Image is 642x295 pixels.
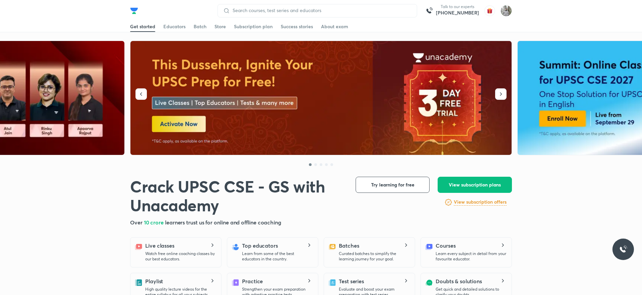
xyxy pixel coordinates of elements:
[356,177,430,193] button: Try learning for free
[339,277,364,285] h5: Test series
[194,21,206,32] a: Batch
[423,4,436,17] img: call-us
[436,4,479,9] p: Talk to our experts
[500,5,512,16] img: Koushik Dhenki
[145,277,163,285] h5: Playlist
[130,219,144,226] span: Over
[145,242,174,250] h5: Live classes
[145,251,216,262] p: Watch free online coaching classes by our best educators.
[163,23,186,30] div: Educators
[130,7,138,15] img: Company Logo
[436,9,479,16] a: [PHONE_NUMBER]
[281,23,313,30] div: Success stories
[454,199,507,206] h6: View subscription offers
[454,198,507,206] a: View subscription offers
[234,21,273,32] a: Subscription plan
[242,251,313,262] p: Learn from some of the best educators in the country.
[321,21,348,32] a: About exam
[163,21,186,32] a: Educators
[339,242,359,250] h5: Batches
[438,177,512,193] button: View subscription plans
[130,21,155,32] a: Get started
[436,277,482,285] h5: Doubts & solutions
[234,23,273,30] div: Subscription plan
[619,245,627,253] img: ttu
[321,23,348,30] div: About exam
[339,251,409,262] p: Curated batches to simplify the learning journey for your goal.
[165,219,281,226] span: learners trust us for online and offline coaching
[214,23,226,30] div: Store
[449,181,501,188] span: View subscription plans
[371,181,414,188] span: Try learning for free
[230,8,411,13] input: Search courses, test series and educators
[242,242,278,250] h5: Top educators
[436,242,455,250] h5: Courses
[130,23,155,30] div: Get started
[144,219,165,226] span: 10 crore
[281,21,313,32] a: Success stories
[194,23,206,30] div: Batch
[214,21,226,32] a: Store
[242,277,263,285] h5: Practice
[484,5,495,16] img: avatar
[436,251,506,262] p: Learn every subject in detail from your favourite educator.
[130,177,345,214] h1: Crack UPSC CSE - GS with Unacademy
